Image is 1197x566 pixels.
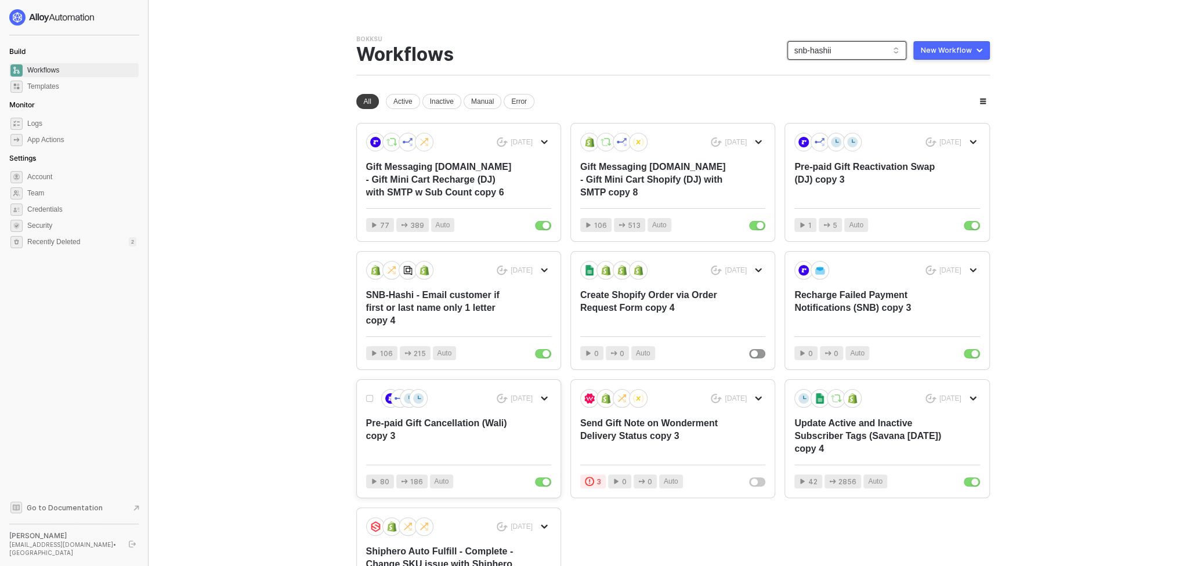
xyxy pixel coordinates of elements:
div: Update Active and Inactive Subscriber Tags (Savana [DATE]) copy 4 [794,417,942,455]
div: Error [504,94,534,109]
div: Recharge Failed Payment Notifications (SNB) copy 3 [794,289,942,327]
div: Active [386,94,420,109]
img: icon [419,137,429,147]
div: All [356,94,379,109]
span: icon-app-actions [10,134,23,146]
span: icon-success-page [711,394,722,404]
span: Team [27,186,136,200]
div: [PERSON_NAME] [9,531,118,540]
img: icon [584,265,595,275]
img: icon [386,521,397,532]
span: icon-app-actions [829,478,836,485]
img: icon [370,265,381,275]
span: icon-success-page [497,266,508,275]
span: Settings [9,154,36,162]
span: icon-arrow-down [970,395,977,402]
div: Pre-paid Gift Reactivation Swap (DJ) copy 3 [794,161,942,199]
span: dashboard [10,64,23,77]
span: Auto [436,220,450,231]
img: icon [633,137,643,147]
span: icon-app-actions [638,478,645,485]
div: [DATE] [725,266,747,275]
span: Auto [636,348,650,359]
div: [DATE] [511,522,533,532]
div: [DATE] [939,137,961,147]
div: Manual [464,94,501,109]
span: settings [10,171,23,183]
span: icon-app-actions [824,350,831,357]
span: 77 [380,220,389,231]
span: security [10,220,23,232]
span: Auto [868,476,883,487]
span: 0 [808,348,813,359]
span: Security [27,219,136,233]
img: icon [633,393,643,404]
span: icon-success-page [711,266,722,275]
span: 106 [594,220,607,231]
span: credentials [10,204,23,216]
img: icon [847,137,858,147]
span: 0 [648,476,652,487]
span: 106 [380,348,393,359]
img: icon [386,137,397,147]
div: SNB-Hashi - Email customer if first or last name only 1 letter copy 4 [366,289,514,327]
img: icon [815,265,825,275]
span: icon-app-actions [404,350,411,357]
span: 1 [808,220,812,231]
img: icon [601,393,611,404]
img: icon [403,265,413,275]
span: snb-hashii [794,42,899,59]
div: Bokksu [356,35,382,43]
span: icon-success-page [925,137,936,147]
img: icon [404,393,414,404]
span: Go to Documentation [27,503,103,513]
span: document-arrow [131,502,142,514]
div: Send Gift Note on Wonderment Delivery Status copy 3 [580,417,728,455]
span: icon-success-page [925,266,936,275]
span: Credentials [27,202,136,216]
span: Auto [437,348,452,359]
img: icon [413,393,424,404]
img: icon [847,393,858,404]
img: icon [395,393,405,404]
img: icon [798,265,809,275]
span: icon-arrow-down [970,139,977,146]
span: team [10,187,23,199]
span: icon-arrow-down [541,523,548,530]
span: settings [10,236,23,248]
span: Auto [652,220,667,231]
img: icon [370,521,381,532]
img: icon [831,137,841,147]
span: 5 [833,220,837,231]
span: Workflows [27,63,136,77]
div: [EMAIL_ADDRESS][DOMAIN_NAME] • [GEOGRAPHIC_DATA] [9,540,118,557]
span: icon-arrow-down [755,267,762,274]
span: 80 [380,476,389,487]
img: icon [403,521,413,532]
span: Recently Deleted [27,237,80,247]
span: Auto [435,476,449,487]
div: 2 [129,237,136,246]
div: Gift Messaging [DOMAIN_NAME] - Gift Mini Cart Recharge (DJ) with SMTP w Sub Count copy 6 [366,161,514,199]
a: Knowledge Base [9,500,139,514]
span: icon-success-page [711,137,722,147]
span: icon-app-actions [401,478,408,485]
div: Create Shopify Order via Order Request Form copy 4 [580,289,728,327]
span: 0 [834,348,838,359]
span: icon-success-page [497,522,508,532]
span: icon-app-actions [610,350,617,357]
img: icon [403,137,413,147]
img: icon [419,265,429,275]
span: icon-arrow-down [755,139,762,146]
img: logo [9,9,95,26]
span: 0 [594,348,599,359]
span: Auto [850,348,865,359]
span: Account [27,170,136,184]
img: icon [617,393,627,404]
span: Monitor [9,100,35,109]
div: New Workflow [921,46,972,55]
div: [DATE] [511,266,533,275]
span: 42 [808,476,818,487]
img: icon [601,265,611,275]
span: Logs [27,117,136,130]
